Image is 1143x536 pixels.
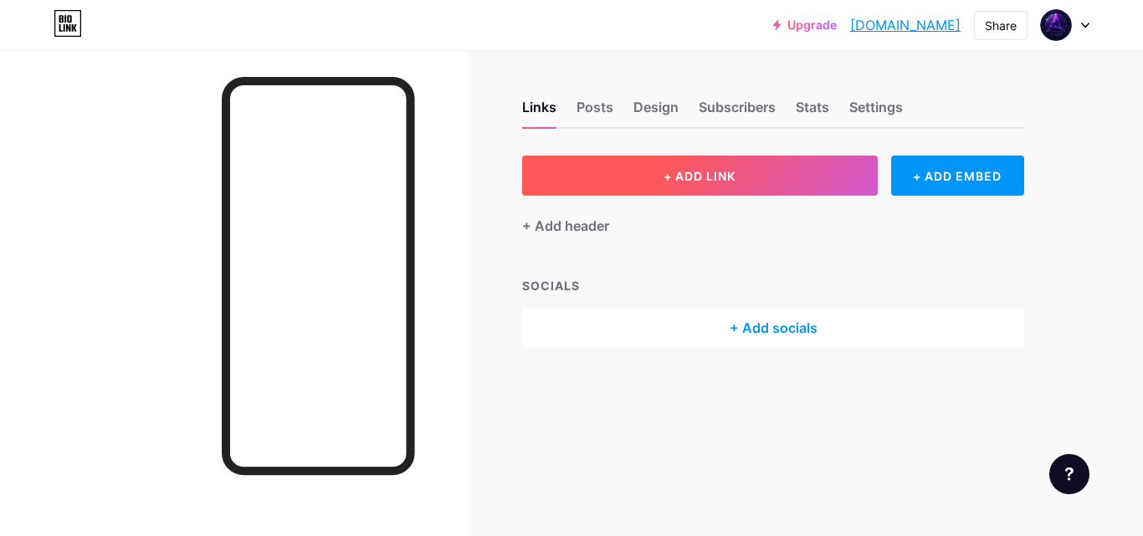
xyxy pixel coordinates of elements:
div: Posts [577,97,613,127]
div: + ADD EMBED [891,156,1024,196]
div: Stats [796,97,829,127]
div: SOCIALS [522,277,1024,294]
div: + Add socials [522,308,1024,348]
img: amethyracoin [1040,9,1072,41]
div: + Add header [522,216,609,236]
a: [DOMAIN_NAME] [850,15,961,35]
div: Design [633,97,679,127]
div: Links [522,97,556,127]
div: Settings [849,97,903,127]
div: Share [985,17,1017,34]
span: + ADD LINK [664,169,736,183]
button: + ADD LINK [522,156,878,196]
a: Upgrade [773,18,837,32]
div: Subscribers [699,97,776,127]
